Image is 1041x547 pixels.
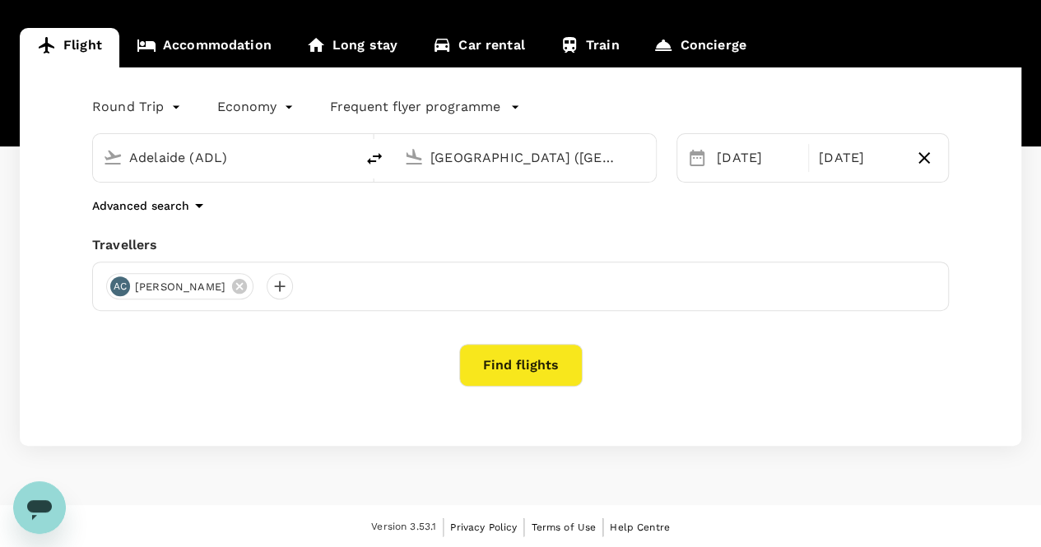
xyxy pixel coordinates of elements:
[531,522,596,533] span: Terms of Use
[710,141,805,174] div: [DATE]
[92,235,949,255] div: Travellers
[343,155,346,159] button: Open
[415,28,542,67] a: Car rental
[636,28,763,67] a: Concierge
[450,522,517,533] span: Privacy Policy
[330,97,520,117] button: Frequent flyer programme
[330,97,500,117] p: Frequent flyer programme
[355,139,394,178] button: delete
[110,276,130,296] div: AC
[610,522,670,533] span: Help Centre
[459,344,583,387] button: Find flights
[217,94,297,120] div: Economy
[430,145,621,170] input: Going to
[92,196,209,216] button: Advanced search
[13,481,66,534] iframe: Button to launch messaging window
[92,197,189,214] p: Advanced search
[450,518,517,536] a: Privacy Policy
[119,28,289,67] a: Accommodation
[125,279,235,295] span: [PERSON_NAME]
[610,518,670,536] a: Help Centre
[129,145,320,170] input: Depart from
[644,155,648,159] button: Open
[371,519,436,535] span: Version 3.53.1
[106,273,253,299] div: AC[PERSON_NAME]
[542,28,637,67] a: Train
[531,518,596,536] a: Terms of Use
[812,141,907,174] div: [DATE]
[20,28,119,67] a: Flight
[92,94,184,120] div: Round Trip
[289,28,415,67] a: Long stay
